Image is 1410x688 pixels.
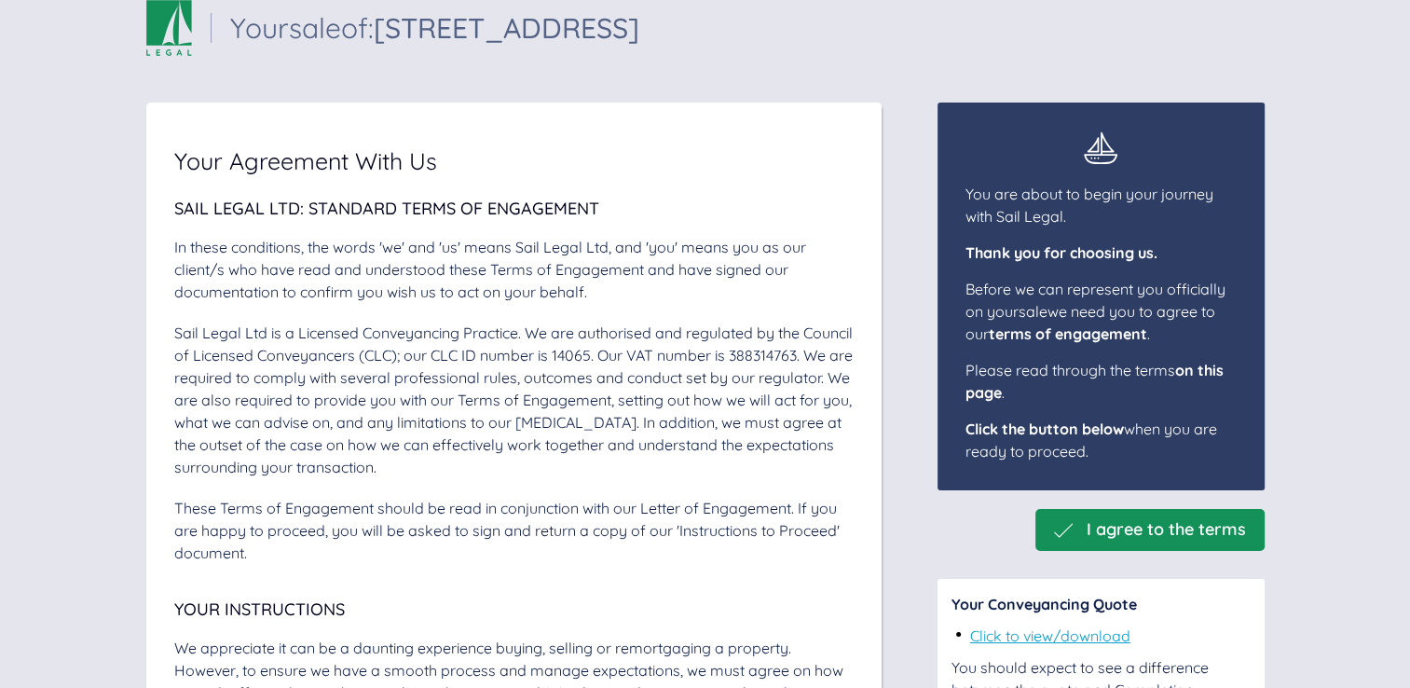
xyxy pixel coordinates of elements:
[965,420,1124,438] span: Click the button below
[174,322,854,478] div: Sail Legal Ltd is a Licensed Conveyancing Practice. We are authorised and regulated by the Counci...
[174,236,854,303] div: In these conditions, the words 'we' and 'us' means Sail Legal Ltd, and 'you' means you as our cli...
[230,14,639,42] div: Your sale of:
[965,280,1225,343] span: Before we can represent you officially on your sale we need you to agree to our .
[965,420,1217,461] span: when you are ready to proceed.
[989,324,1147,343] span: terms of engagement
[970,626,1130,645] a: Click to view/download
[174,497,854,564] div: These Terms of Engagement should be read in conjunction with our Letter of Engagement. If you are...
[174,198,599,219] span: Sail Legal Ltd: Standard Terms of Engagement
[965,243,1157,262] span: Thank you for choosing us.
[951,595,1137,613] span: Your Conveyancing Quote
[174,599,345,620] span: Your Instructions
[374,10,639,46] span: [STREET_ADDRESS]
[965,361,1224,402] span: Please read through the terms .
[1087,520,1246,540] span: I agree to the terms
[965,185,1213,226] span: You are about to begin your journey with Sail Legal.
[174,149,437,172] span: Your Agreement With Us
